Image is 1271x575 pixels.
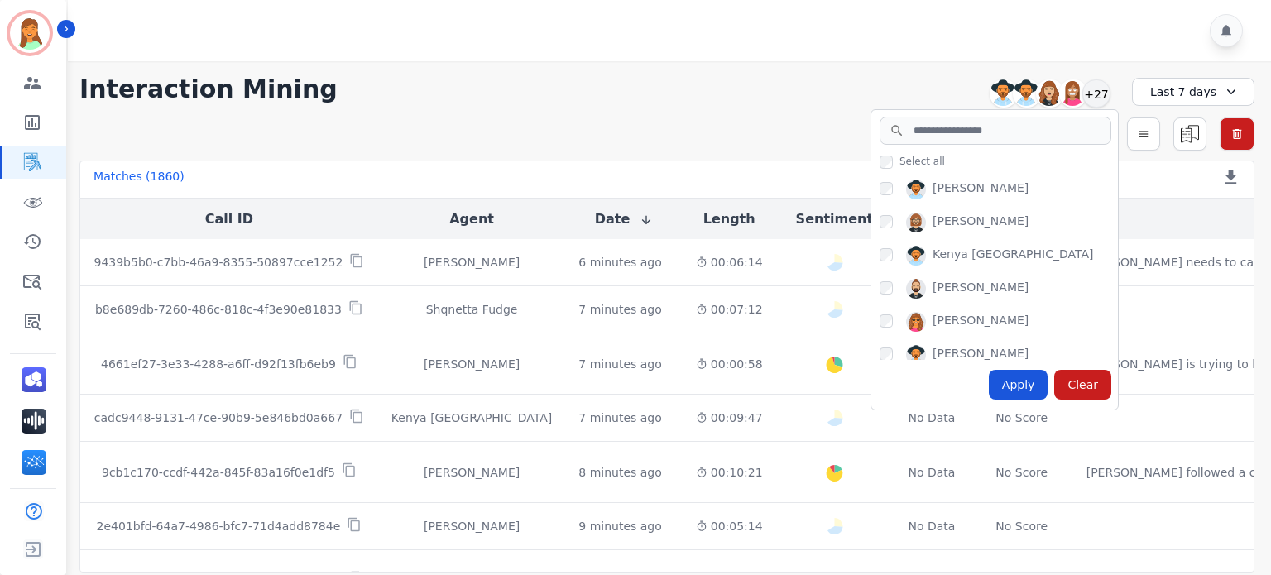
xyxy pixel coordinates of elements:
[578,518,662,534] div: 9 minutes ago
[94,254,343,271] p: 9439b5b0-c7bb-46a9-8355-50897cce1252
[995,464,1048,481] div: No Score
[696,356,763,372] div: 00:00:58
[391,356,552,372] div: [PERSON_NAME]
[696,410,763,426] div: 00:09:47
[933,312,1029,332] div: [PERSON_NAME]
[796,209,873,229] button: Sentiment
[906,464,957,481] div: No Data
[101,356,336,372] p: 4661ef27-3e33-4288-a6ff-d92f13fb6eb9
[703,209,755,229] button: Length
[933,345,1029,365] div: [PERSON_NAME]
[995,518,1048,534] div: No Score
[578,464,662,481] div: 8 minutes ago
[696,301,763,318] div: 00:07:12
[696,464,763,481] div: 00:10:21
[391,410,552,426] div: Kenya [GEOGRAPHIC_DATA]
[1054,370,1111,400] div: Clear
[933,246,1093,266] div: Kenya [GEOGRAPHIC_DATA]
[10,13,50,53] img: Bordered avatar
[1132,78,1254,106] div: Last 7 days
[391,518,552,534] div: [PERSON_NAME]
[94,410,343,426] p: cadc9448-9131-47ce-90b9-5e846bd0a667
[79,74,338,104] h1: Interaction Mining
[899,155,945,168] span: Select all
[906,518,957,534] div: No Data
[391,254,552,271] div: [PERSON_NAME]
[1082,79,1110,108] div: +27
[696,518,763,534] div: 00:05:14
[989,370,1048,400] div: Apply
[578,254,662,271] div: 6 minutes ago
[696,254,763,271] div: 00:06:14
[906,410,957,426] div: No Data
[102,464,335,481] p: 9cb1c170-ccdf-442a-845f-83a16f0e1df5
[97,518,341,534] p: 2e401bfd-64a7-4986-bfc7-71d4add8784e
[933,279,1029,299] div: [PERSON_NAME]
[933,180,1029,199] div: [PERSON_NAME]
[95,301,342,318] p: b8e689db-7260-486c-818c-4f3e90e81833
[595,209,654,229] button: Date
[391,464,552,481] div: [PERSON_NAME]
[578,410,662,426] div: 7 minutes ago
[578,301,662,318] div: 7 minutes ago
[995,410,1048,426] div: No Score
[449,209,494,229] button: Agent
[205,209,253,229] button: Call ID
[391,301,552,318] div: Shqnetta Fudge
[578,356,662,372] div: 7 minutes ago
[94,168,185,191] div: Matches ( 1860 )
[933,213,1029,232] div: [PERSON_NAME]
